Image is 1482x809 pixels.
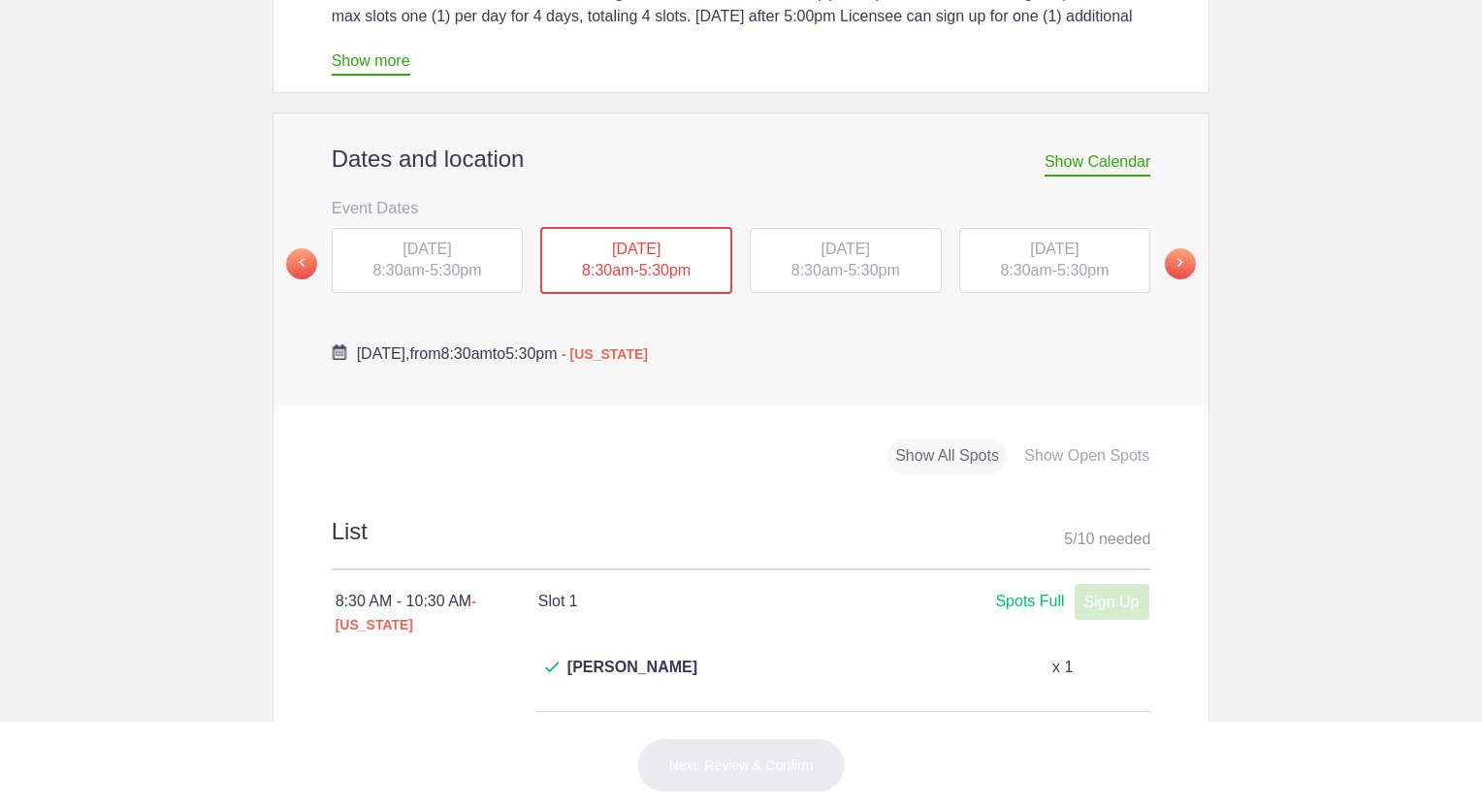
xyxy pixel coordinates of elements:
span: 8:30am [1000,262,1051,278]
img: Cal purple [332,344,347,360]
div: - [540,227,732,295]
span: 8:30am [440,345,492,362]
div: 5 10 needed [1064,525,1150,554]
span: - [US_STATE] [336,594,476,632]
span: [DATE] [403,241,451,257]
button: [DATE] 8:30am-5:30pm [958,227,1152,295]
img: Check dark green [545,662,560,673]
span: 5:30pm [639,262,691,278]
span: 5:30pm [430,262,481,278]
div: - [332,228,524,294]
span: 5:30pm [1057,262,1109,278]
h4: Slot 1 [538,590,843,613]
a: Show more [332,52,410,76]
span: 5:30pm [848,262,899,278]
button: [DATE] 8:30am-5:30pm [331,227,525,295]
div: - [959,228,1151,294]
span: 5:30pm [505,345,557,362]
h2: List [332,515,1151,570]
span: Show Calendar [1045,153,1150,177]
span: [DATE], [357,345,410,362]
p: x 1 [1052,656,1073,679]
div: Spots Full [995,590,1064,614]
span: [DATE] [612,241,660,257]
span: [DATE] [822,241,870,257]
button: [DATE] 8:30am-5:30pm [749,227,943,295]
h2: Dates and location [332,145,1151,174]
span: [PERSON_NAME] [567,656,697,702]
span: - [US_STATE] [562,346,648,362]
span: [DATE] [1030,241,1079,257]
div: Show All Spots [887,438,1007,474]
button: [DATE] 8:30am-5:30pm [539,226,733,296]
h3: Event Dates [332,193,1151,222]
button: Next: Review & Confirm [637,738,846,793]
div: 8:30 AM - 10:30 AM [336,590,538,636]
div: - [750,228,942,294]
div: Show Open Spots [1016,438,1157,474]
span: 8:30am [791,262,843,278]
span: from to [357,345,648,362]
span: / [1073,531,1077,547]
span: 8:30am [372,262,424,278]
span: 8:30am [582,262,633,278]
